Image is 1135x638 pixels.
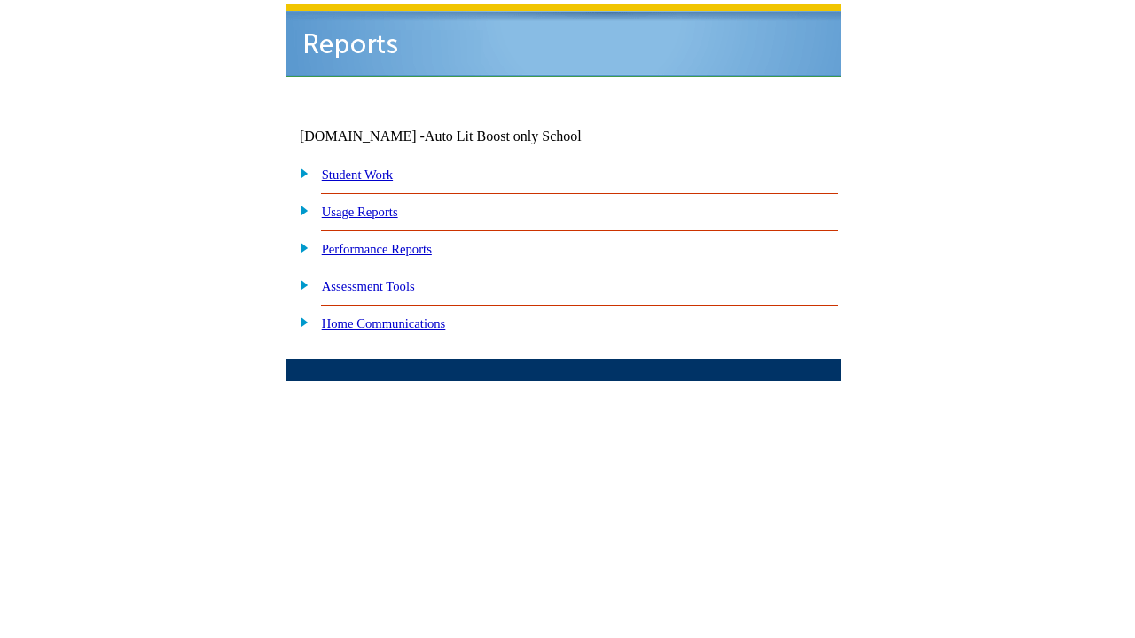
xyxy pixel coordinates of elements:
a: Student Work [322,167,393,182]
img: plus.gif [291,165,309,181]
img: header [286,4,841,77]
td: [DOMAIN_NAME] - [300,128,626,144]
nobr: Auto Lit Boost only School [425,128,582,144]
img: plus.gif [291,239,309,255]
a: Assessment Tools [322,279,415,293]
a: Usage Reports [322,205,398,219]
img: plus.gif [291,314,309,330]
a: Performance Reports [322,242,432,256]
img: plus.gif [291,202,309,218]
img: plus.gif [291,276,309,292]
a: Home Communications [322,316,446,331]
